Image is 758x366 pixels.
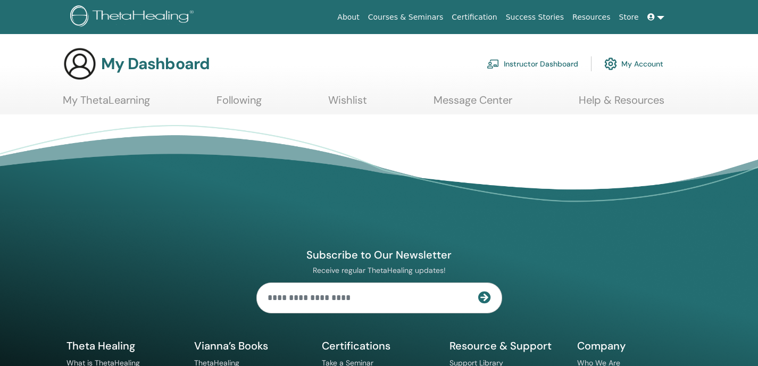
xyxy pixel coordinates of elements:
[328,94,367,114] a: Wishlist
[615,7,643,27] a: Store
[256,265,502,275] p: Receive regular ThetaHealing updates!
[487,52,578,76] a: Instructor Dashboard
[322,339,437,353] h5: Certifications
[604,55,617,73] img: cog.svg
[101,54,210,73] h3: My Dashboard
[194,339,309,353] h5: Vianna’s Books
[70,5,197,29] img: logo.png
[568,7,615,27] a: Resources
[63,47,97,81] img: generic-user-icon.jpg
[333,7,363,27] a: About
[216,94,262,114] a: Following
[502,7,568,27] a: Success Stories
[434,94,512,114] a: Message Center
[66,339,181,353] h5: Theta Healing
[447,7,501,27] a: Certification
[364,7,448,27] a: Courses & Seminars
[577,339,692,353] h5: Company
[256,248,502,262] h4: Subscribe to Our Newsletter
[487,59,499,69] img: chalkboard-teacher.svg
[63,94,150,114] a: My ThetaLearning
[449,339,564,353] h5: Resource & Support
[579,94,664,114] a: Help & Resources
[604,52,663,76] a: My Account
